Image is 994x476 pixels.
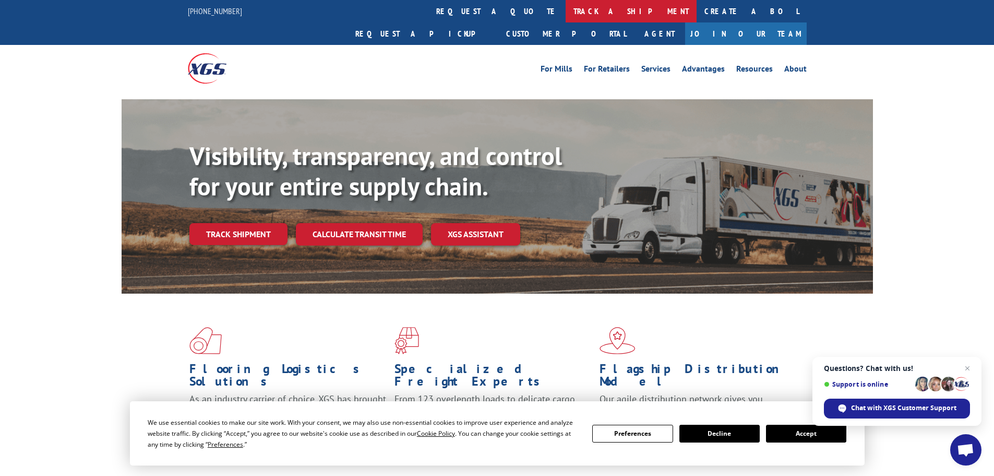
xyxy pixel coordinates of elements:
p: From 123 overlength loads to delicate cargo, our experienced staff knows the best way to move you... [394,393,592,439]
span: Our agile distribution network gives you nationwide inventory management on demand. [600,393,792,417]
a: Open chat [950,434,981,466]
h1: Specialized Freight Experts [394,363,592,393]
a: Join Our Team [685,22,807,45]
span: Preferences [208,440,243,449]
a: Agent [634,22,685,45]
span: Questions? Chat with us! [824,364,970,373]
button: Preferences [592,425,673,443]
h1: Flooring Logistics Solutions [189,363,387,393]
a: Services [641,65,670,76]
img: xgs-icon-flagship-distribution-model-red [600,327,636,354]
button: Decline [679,425,760,443]
img: xgs-icon-total-supply-chain-intelligence-red [189,327,222,354]
a: For Mills [541,65,572,76]
h1: Flagship Distribution Model [600,363,797,393]
a: Calculate transit time [296,223,423,246]
a: For Retailers [584,65,630,76]
img: xgs-icon-focused-on-flooring-red [394,327,419,354]
a: [PHONE_NUMBER] [188,6,242,16]
a: Track shipment [189,223,288,245]
span: As an industry carrier of choice, XGS has brought innovation and dedication to flooring logistics... [189,393,386,430]
div: Cookie Consent Prompt [130,401,865,466]
b: Visibility, transparency, and control for your entire supply chain. [189,140,562,202]
div: We use essential cookies to make our site work. With your consent, we may also use non-essential ... [148,417,580,450]
span: Chat with XGS Customer Support [824,399,970,419]
a: Resources [736,65,773,76]
a: Request a pickup [348,22,498,45]
button: Accept [766,425,846,443]
span: Support is online [824,380,912,388]
a: Customer Portal [498,22,634,45]
a: Advantages [682,65,725,76]
a: XGS ASSISTANT [431,223,520,246]
a: About [784,65,807,76]
span: Cookie Policy [417,429,455,438]
span: Chat with XGS Customer Support [851,403,956,413]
